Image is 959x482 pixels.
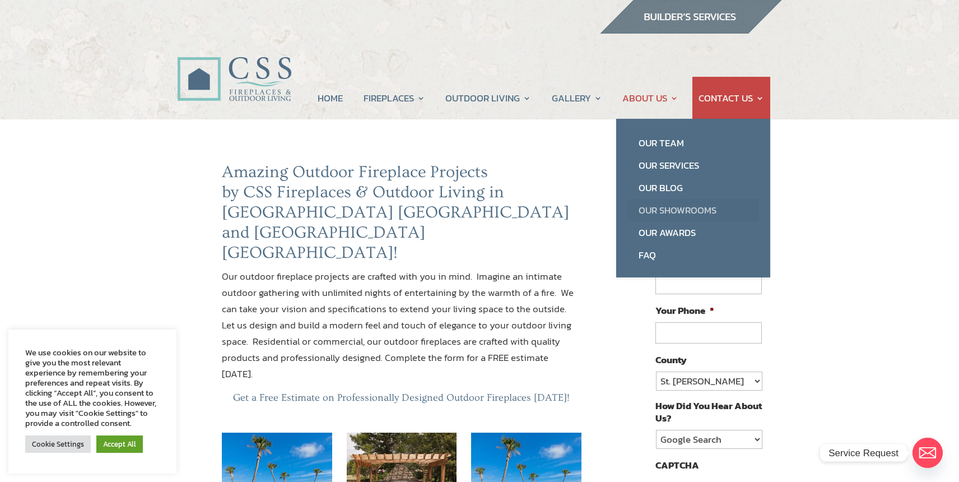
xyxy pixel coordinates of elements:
a: Accept All [96,435,143,453]
a: Our Team [627,132,759,154]
label: How Did You Hear About Us? [655,400,762,424]
label: Your Phone [655,304,714,317]
a: FAQ [627,244,759,266]
a: builder services construction supply [599,23,782,38]
h5: Get a Free Estimate on Professionally Designed Outdoor Fireplaces [DATE]! [222,392,581,410]
a: Email [913,438,943,468]
a: FIREPLACES [364,77,425,119]
a: OUTDOOR LIVING [445,77,531,119]
a: GALLERY [552,77,602,119]
div: We use cookies on our website to give you the most relevant experience by remembering your prefer... [25,347,160,428]
a: Our Blog [627,177,759,199]
img: CSS Fireplaces & Outdoor Living (Formerly Construction Solutions & Supply)- Jacksonville Ormond B... [177,26,291,107]
a: HOME [318,77,343,119]
a: Our Services [627,154,759,177]
a: CONTACT US [699,77,764,119]
a: ABOUT US [622,77,678,119]
a: Cookie Settings [25,435,91,453]
label: County [655,354,687,366]
a: Our Awards [627,221,759,244]
a: Our Showrooms [627,199,759,221]
label: CAPTCHA [655,459,699,471]
h2: Amazing Outdoor Fireplace Projects by CSS Fireplaces & Outdoor Living in [GEOGRAPHIC_DATA] [GEOGR... [222,162,581,268]
p: Our outdoor fireplace projects are crafted with you in mind. Imagine an intimate outdoor gatherin... [222,268,581,391]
